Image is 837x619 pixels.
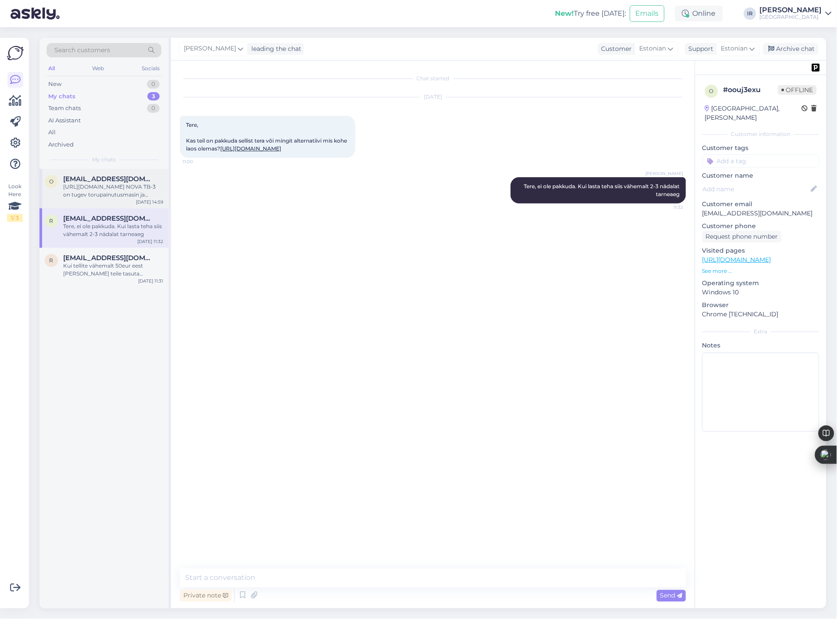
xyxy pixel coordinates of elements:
[660,592,683,600] span: Send
[186,122,348,152] span: Tere, Kas teil on pakkuda sellist tera või mingit alternatiivi mis kohe laos olemas?
[7,214,23,222] div: 1 / 3
[136,199,163,205] div: [DATE] 14:59
[147,80,160,89] div: 0
[555,8,626,19] div: Try free [DATE]:
[760,14,822,21] div: [GEOGRAPHIC_DATA]
[702,328,819,336] div: Extra
[137,238,163,245] div: [DATE] 11:32
[524,183,681,197] span: Tere, ei ole pakkuda. Kui lasta teha siis vähemalt 2-3 nädalat tarneaeg
[702,222,819,231] p: Customer phone
[147,104,160,113] div: 0
[598,44,632,54] div: Customer
[140,63,161,74] div: Socials
[48,92,75,101] div: My chats
[220,145,281,152] a: [URL][DOMAIN_NAME]
[702,267,819,275] p: See more ...
[744,7,756,20] div: IR
[760,7,822,14] div: [PERSON_NAME]
[63,262,163,278] div: Kui tellite vähemalt 50eur eest [PERSON_NAME] teile tasuta transpordi.
[702,209,819,218] p: [EMAIL_ADDRESS][DOMAIN_NAME]
[48,104,81,113] div: Team chats
[555,9,574,18] b: New!
[138,278,163,284] div: [DATE] 11:31
[48,80,61,89] div: New
[63,215,154,222] span: Risto@vesimentor.ee
[702,256,771,264] a: [URL][DOMAIN_NAME]
[49,178,54,185] span: O
[180,590,232,602] div: Private note
[63,183,163,199] div: [URL][DOMAIN_NAME] NOVA TB-3 on tugev torupainutusmasin ja teoreetiliselt peaks see hakkama saama...
[705,104,802,122] div: [GEOGRAPHIC_DATA], [PERSON_NAME]
[702,154,819,168] input: Add a tag
[702,171,819,180] p: Customer name
[63,222,163,238] div: Tere, ei ole pakkuda. Kui lasta teha siis vähemalt 2-3 nädalat tarneaeg
[92,156,116,164] span: My chats
[91,63,106,74] div: Web
[54,46,110,55] span: Search customers
[721,44,748,54] span: Estonian
[702,143,819,153] p: Customer tags
[703,184,809,194] input: Add name
[63,254,154,262] span: Rodimaaivar21@gmail.com
[778,85,817,95] span: Offline
[702,130,819,138] div: Customer information
[50,218,54,224] span: R
[702,301,819,310] p: Browser
[702,200,819,209] p: Customer email
[248,44,301,54] div: leading the chat
[7,182,23,222] div: Look Here
[702,310,819,319] p: Chrome [TECHNICAL_ID]
[63,175,154,183] span: OleiRainer@gmail.com
[48,116,81,125] div: AI Assistant
[646,170,683,177] span: [PERSON_NAME]
[763,43,819,55] div: Archive chat
[651,204,683,211] span: 11:32
[760,7,832,21] a: [PERSON_NAME][GEOGRAPHIC_DATA]
[50,257,54,264] span: R
[630,5,665,22] button: Emails
[46,63,57,74] div: All
[182,158,215,165] span: 11:00
[184,44,236,54] span: [PERSON_NAME]
[702,246,819,255] p: Visited pages
[640,44,666,54] span: Estonian
[7,45,24,61] img: Askly Logo
[723,85,778,95] div: # oouj3exu
[48,128,56,137] div: All
[812,64,820,72] img: pd
[48,140,74,149] div: Archived
[180,75,686,82] div: Chat started
[702,279,819,288] p: Operating system
[702,288,819,297] p: Windows 10
[702,231,782,243] div: Request phone number
[702,341,819,350] p: Notes
[180,93,686,101] div: [DATE]
[675,6,723,21] div: Online
[147,92,160,101] div: 3
[685,44,714,54] div: Support
[709,88,714,94] span: o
